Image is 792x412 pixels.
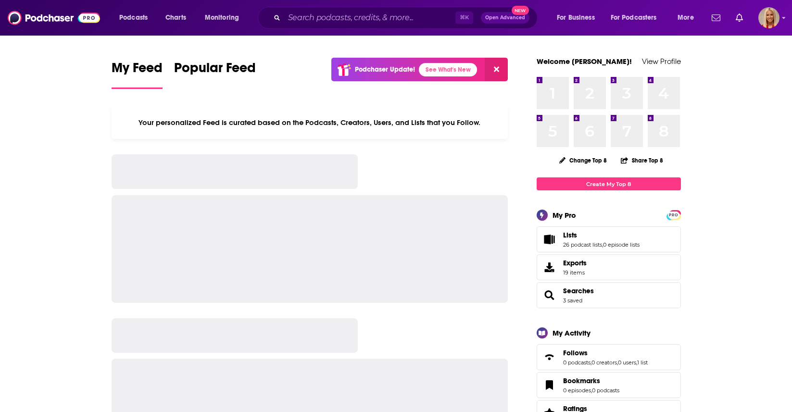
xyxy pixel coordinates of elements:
[112,106,508,139] div: Your personalized Feed is curated based on the Podcasts, Creators, Users, and Lists that you Follow.
[618,359,636,366] a: 0 users
[758,7,779,28] img: User Profile
[485,15,525,20] span: Open Advanced
[563,349,588,357] span: Follows
[563,231,640,239] a: Lists
[668,212,679,219] span: PRO
[159,10,192,25] a: Charts
[563,259,587,267] span: Exports
[563,376,600,385] span: Bookmarks
[603,241,640,248] a: 0 episode lists
[284,10,455,25] input: Search podcasts, credits, & more...
[602,241,603,248] span: ,
[563,269,587,276] span: 19 items
[591,387,592,394] span: ,
[540,350,559,364] a: Follows
[592,387,619,394] a: 0 podcasts
[165,11,186,25] span: Charts
[355,65,415,74] p: Podchaser Update!
[563,387,591,394] a: 0 episodes
[708,10,724,26] a: Show notifications dropdown
[563,287,594,295] a: Searches
[611,11,657,25] span: For Podcasters
[198,10,251,25] button: open menu
[637,359,648,366] a: 1 list
[591,359,591,366] span: ,
[537,226,681,252] span: Lists
[455,12,473,24] span: ⌘ K
[563,297,582,304] a: 3 saved
[553,211,576,220] div: My Pro
[512,6,529,15] span: New
[481,12,529,24] button: Open AdvancedNew
[563,376,619,385] a: Bookmarks
[563,359,591,366] a: 0 podcasts
[668,211,679,218] a: PRO
[732,10,747,26] a: Show notifications dropdown
[758,7,779,28] button: Show profile menu
[267,7,547,29] div: Search podcasts, credits, & more...
[604,10,671,25] button: open menu
[636,359,637,366] span: ,
[419,63,477,76] a: See What's New
[563,349,648,357] a: Follows
[112,60,163,82] span: My Feed
[540,288,559,302] a: Searches
[8,9,100,27] img: Podchaser - Follow, Share and Rate Podcasts
[553,328,591,337] div: My Activity
[112,60,163,89] a: My Feed
[205,11,239,25] span: Monitoring
[540,233,559,246] a: Lists
[642,57,681,66] a: View Profile
[620,151,664,170] button: Share Top 8
[553,154,613,166] button: Change Top 8
[174,60,256,82] span: Popular Feed
[537,372,681,398] span: Bookmarks
[563,231,577,239] span: Lists
[550,10,607,25] button: open menu
[591,359,617,366] a: 0 creators
[678,11,694,25] span: More
[537,254,681,280] a: Exports
[537,344,681,370] span: Follows
[119,11,148,25] span: Podcasts
[540,261,559,274] span: Exports
[540,378,559,392] a: Bookmarks
[537,282,681,308] span: Searches
[537,177,681,190] a: Create My Top 8
[537,57,632,66] a: Welcome [PERSON_NAME]!
[113,10,160,25] button: open menu
[563,241,602,248] a: 26 podcast lists
[617,359,618,366] span: ,
[671,10,706,25] button: open menu
[174,60,256,89] a: Popular Feed
[758,7,779,28] span: Logged in as KymberleeBolden
[557,11,595,25] span: For Business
